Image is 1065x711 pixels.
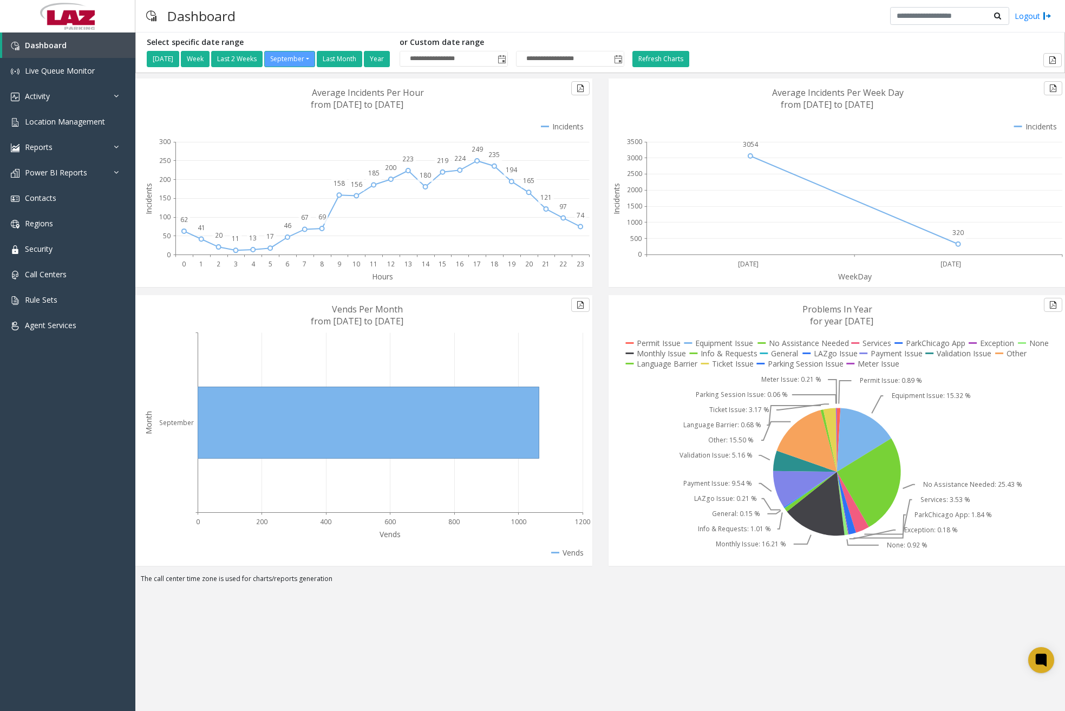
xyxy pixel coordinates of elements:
[372,271,393,282] text: Hours
[25,295,57,305] span: Rule Sets
[387,259,395,269] text: 12
[627,185,642,194] text: 2000
[716,540,786,549] text: Monthly Issue: 16.21 %
[627,201,642,211] text: 1500
[25,116,105,127] span: Location Management
[385,163,396,172] text: 200
[146,3,156,29] img: pageIcon
[334,179,345,188] text: 158
[540,193,552,202] text: 121
[217,259,220,269] text: 2
[198,223,205,232] text: 41
[159,175,171,184] text: 200
[143,411,154,434] text: Month
[311,99,403,110] text: from [DATE] to [DATE]
[709,406,769,415] text: Ticket Issue: 3.17 %
[25,218,53,229] span: Regions
[351,180,362,189] text: 156
[472,145,483,154] text: 249
[163,231,171,240] text: 50
[781,99,873,110] text: from [DATE] to [DATE]
[352,259,360,269] text: 10
[143,183,154,214] text: Incidents
[491,259,498,269] text: 18
[159,212,171,221] text: 100
[559,202,567,211] text: 97
[940,259,961,269] text: [DATE]
[232,234,239,243] text: 11
[627,153,642,162] text: 3000
[627,218,642,227] text: 1000
[11,169,19,178] img: 'icon'
[1044,81,1062,95] button: Export to pdf
[577,211,585,220] text: 74
[887,541,927,550] text: None: 0.92 %
[1043,10,1051,22] img: logout
[159,193,171,203] text: 150
[211,51,263,67] button: Last 2 Weeks
[159,418,194,427] text: September
[448,517,460,526] text: 800
[632,51,689,67] button: Refresh Charts
[577,259,584,269] text: 23
[914,511,991,520] text: ParkChicago App: 1.84 %
[318,212,326,221] text: 69
[11,42,19,50] img: 'icon'
[320,517,331,526] text: 400
[25,91,50,101] span: Activity
[694,494,757,504] text: LAZgo Issue: 0.21 %
[312,87,424,99] text: Average Incidents Per Hour
[696,390,788,400] text: Parking Session Issue: 0.06 %
[180,215,188,224] text: 62
[284,221,291,230] text: 46
[1043,53,1062,67] button: Export to pdf
[251,259,256,269] text: 4
[266,232,274,241] text: 17
[402,154,414,164] text: 223
[2,32,135,58] a: Dashboard
[892,392,971,401] text: Equipment Issue: 15.32 %
[256,517,267,526] text: 200
[11,271,19,279] img: 'icon'
[772,87,904,99] text: Average Incidents Per Week Day
[11,322,19,330] img: 'icon'
[135,574,1065,589] div: The call center time zone is used for charts/reports generation
[11,67,19,76] img: 'icon'
[761,375,821,384] text: Meter Issue: 0.21 %
[400,38,624,47] h5: or Custom date range
[25,40,67,50] span: Dashboard
[25,66,95,76] span: Live Queue Monitor
[159,137,171,146] text: 300
[712,510,760,519] text: General: 0.15 %
[25,142,53,152] span: Reports
[25,269,67,279] span: Call Centers
[838,271,872,282] text: WeekDay
[523,176,534,185] text: 165
[384,517,396,526] text: 600
[420,171,431,180] text: 180
[437,156,448,165] text: 219
[182,259,186,269] text: 0
[456,259,463,269] text: 16
[495,51,507,67] span: Toggle popup
[303,259,306,269] text: 7
[511,517,526,526] text: 1000
[25,244,53,254] span: Security
[269,259,272,269] text: 5
[167,250,171,259] text: 0
[311,315,403,327] text: from [DATE] to [DATE]
[11,93,19,101] img: 'icon'
[196,517,200,526] text: 0
[612,51,624,67] span: Toggle popup
[370,259,377,269] text: 11
[11,296,19,305] img: 'icon'
[810,315,873,327] text: for year [DATE]
[627,137,642,146] text: 3500
[332,303,403,315] text: Vends Per Month
[159,156,171,165] text: 250
[11,245,19,254] img: 'icon'
[571,298,590,312] button: Export to pdf
[473,259,481,269] text: 17
[454,154,466,163] text: 224
[11,143,19,152] img: 'icon'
